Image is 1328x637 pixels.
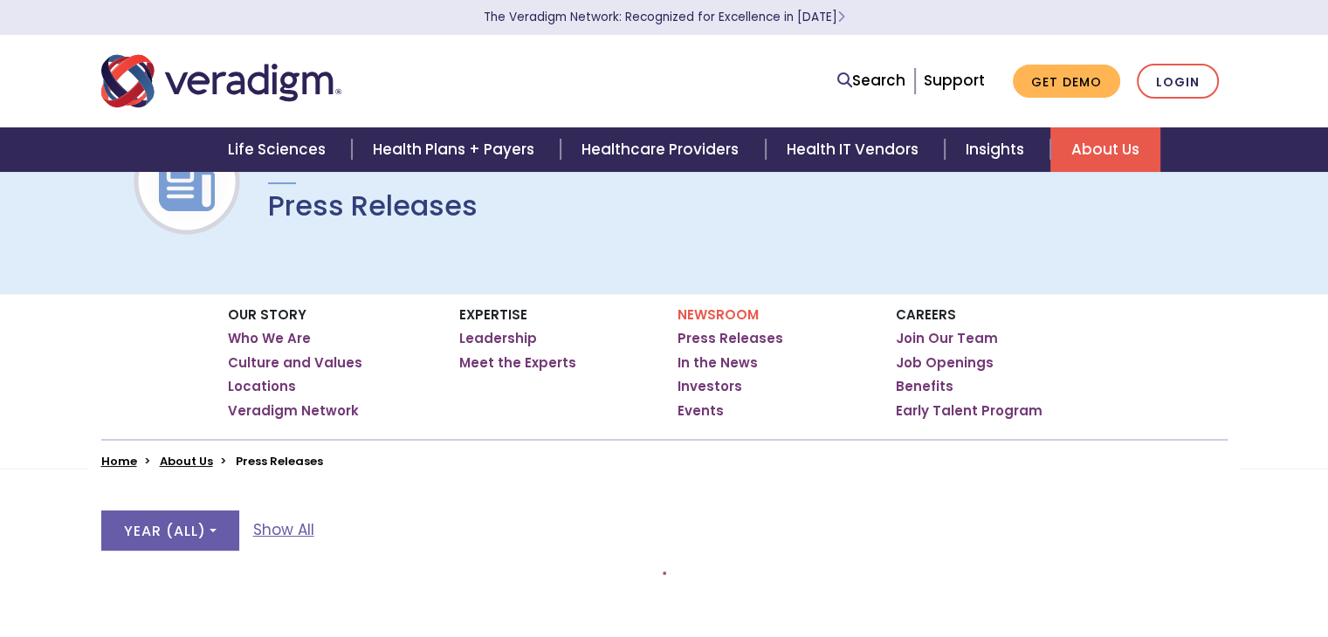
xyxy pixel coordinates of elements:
a: Insights [945,127,1050,172]
a: About Us [160,453,213,469]
button: Year (All) [101,510,239,551]
a: The Veradigm Network: Recognized for Excellence in [DATE]Learn More [484,9,845,25]
a: Health IT Vendors [766,127,945,172]
a: About Us [1050,127,1160,172]
a: Events [678,402,724,420]
h1: Press Releases [268,189,478,223]
a: Locations [228,378,296,395]
a: Join Our Team [896,330,998,347]
a: Leadership [459,330,537,347]
a: In the News [678,354,758,372]
span: Learn More [837,9,845,25]
a: Show All [253,518,314,542]
a: Get Demo [1013,65,1120,99]
a: Support [924,70,985,91]
a: Login [1137,64,1219,99]
a: Veradigm Network [228,402,359,420]
a: Investors [678,378,742,395]
a: Who We Are [228,330,311,347]
img: Veradigm logo [101,52,341,110]
a: Job Openings [896,354,994,372]
a: Health Plans + Payers [352,127,561,172]
nav: Pagination Controls [663,572,666,589]
a: Early Talent Program [896,402,1042,420]
a: Home [101,453,137,469]
a: Culture and Values [228,354,362,372]
a: Meet the Experts [459,354,576,372]
a: Healthcare Providers [561,127,765,172]
a: Benefits [896,378,953,395]
a: Life Sciences [207,127,352,172]
a: Press Releases [678,330,783,347]
a: Search [837,69,905,92]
